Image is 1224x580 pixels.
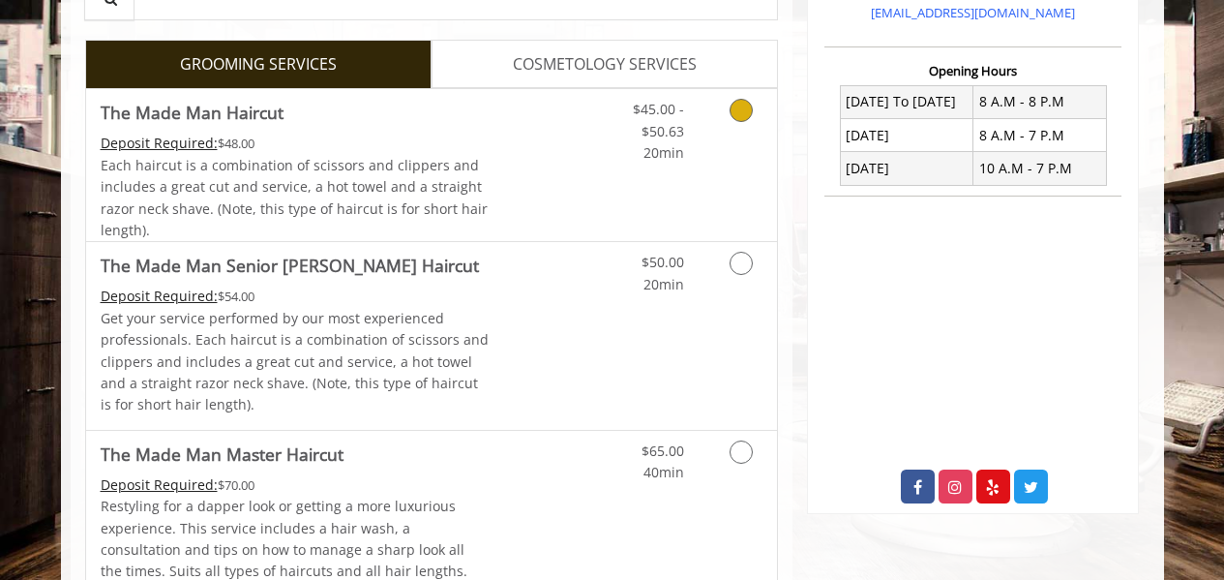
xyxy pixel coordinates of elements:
span: 40min [643,463,684,481]
b: The Made Man Senior [PERSON_NAME] Haircut [101,252,479,279]
div: $54.00 [101,286,490,307]
a: [EMAIL_ADDRESS][DOMAIN_NAME] [871,4,1075,21]
b: The Made Man Master Haircut [101,441,343,468]
span: This service needs some Advance to be paid before we block your appointment [101,134,218,152]
span: This service needs some Advance to be paid before we block your appointment [101,475,218,494]
td: 8 A.M - 8 P.M [973,85,1107,118]
span: $50.00 [642,253,684,271]
span: COSMETOLOGY SERVICES [513,52,697,77]
td: 8 A.M - 7 P.M [973,119,1107,152]
span: Each haircut is a combination of scissors and clippers and includes a great cut and service, a ho... [101,156,488,239]
p: Get your service performed by our most experienced professionals. Each haircut is a combination o... [101,308,490,416]
b: The Made Man Haircut [101,99,284,126]
h3: Opening Hours [824,64,1121,77]
span: $45.00 - $50.63 [633,100,684,139]
span: 20min [643,143,684,162]
span: This service needs some Advance to be paid before we block your appointment [101,287,218,305]
td: [DATE] [840,152,973,185]
span: 20min [643,275,684,293]
span: GROOMING SERVICES [180,52,337,77]
td: [DATE] To [DATE] [840,85,973,118]
td: 10 A.M - 7 P.M [973,152,1107,185]
span: Restyling for a dapper look or getting a more luxurious experience. This service includes a hair ... [101,497,467,580]
div: $70.00 [101,474,490,496]
div: $48.00 [101,133,490,154]
td: [DATE] [840,119,973,152]
span: $65.00 [642,442,684,460]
